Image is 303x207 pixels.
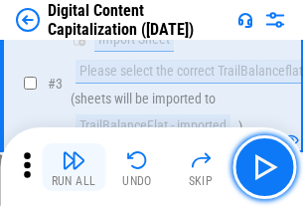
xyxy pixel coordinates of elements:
[189,148,213,172] img: Skip
[48,76,63,92] span: # 3
[62,148,85,172] img: Run All
[248,151,280,183] img: Main button
[125,148,149,172] img: Undo
[16,8,40,32] img: Back
[237,12,253,28] img: Support
[94,28,174,52] div: Import Sheet
[52,175,96,187] div: Run All
[169,143,232,191] button: Skip
[48,1,229,39] div: Digital Content Capitalization ([DATE])
[189,175,214,187] div: Skip
[105,143,169,191] button: Undo
[76,114,230,138] div: TrailBalanceFlat - imported
[42,143,105,191] button: Run All
[263,8,287,32] img: Settings menu
[122,175,152,187] div: Undo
